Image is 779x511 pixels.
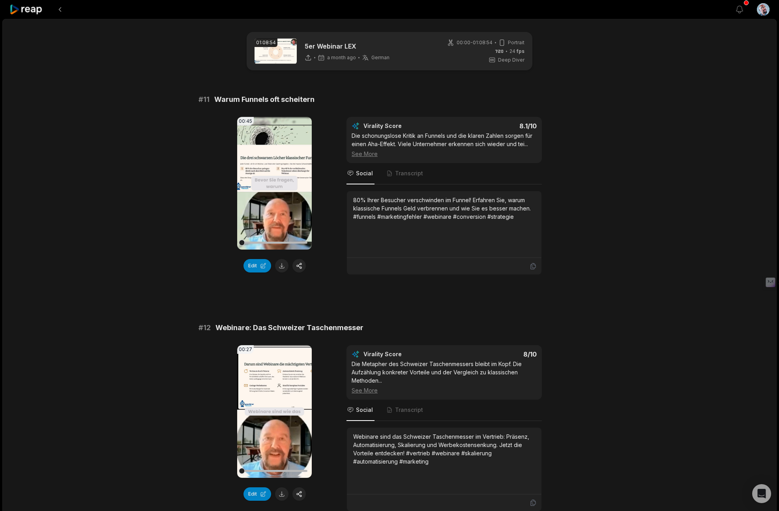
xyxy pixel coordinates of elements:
[346,163,542,184] nav: Tabs
[352,386,537,395] div: See More
[214,94,315,105] span: Warum Funnels oft scheitern
[255,38,277,47] div: 01:08:54
[352,132,537,158] div: Die schonungslose Kritik an Funnels und die klaren Zahlen sorgen für einen Aha-Effekt. Viele Unte...
[363,350,448,358] div: Virality Score
[356,406,373,414] span: Social
[243,259,271,272] button: Edit
[498,56,524,64] span: Deep Diver
[352,360,537,395] div: Die Metapher des Schweizer Taschenmessers bleibt im Kopf. Die Aufzählung konkreter Vorteile und d...
[371,54,389,61] span: German
[509,48,524,55] span: 24
[452,122,537,130] div: 8.1 /10
[452,350,537,358] div: 8 /10
[215,322,363,333] span: Webinare: Das Schweizer Taschenmesser
[346,400,542,421] nav: Tabs
[752,484,771,503] div: Open Intercom Messenger
[237,345,312,478] video: Your browser does not support mp4 format.
[353,432,535,466] div: Webinare sind das Schweizer Taschenmesser im Vertrieb: Präsenz, Automatisierung, Skalierung und W...
[363,122,448,130] div: Virality Score
[198,322,211,333] span: # 12
[395,169,423,177] span: Transcript
[353,196,535,221] div: 80% Ihrer Besucher verschwinden im Funnel! Erfahren Sie, warum klassische Funnels Geld verbrennen...
[395,406,423,414] span: Transcript
[352,150,537,158] div: See More
[237,117,312,250] video: Your browser does not support mp4 format.
[327,54,356,61] span: a month ago
[305,41,389,51] p: 5er Webinar LEX
[356,169,373,177] span: Social
[517,48,524,54] span: fps
[457,39,492,46] span: 00:00 - 01:08:54
[508,39,524,46] span: Portrait
[198,94,210,105] span: # 11
[243,487,271,501] button: Edit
